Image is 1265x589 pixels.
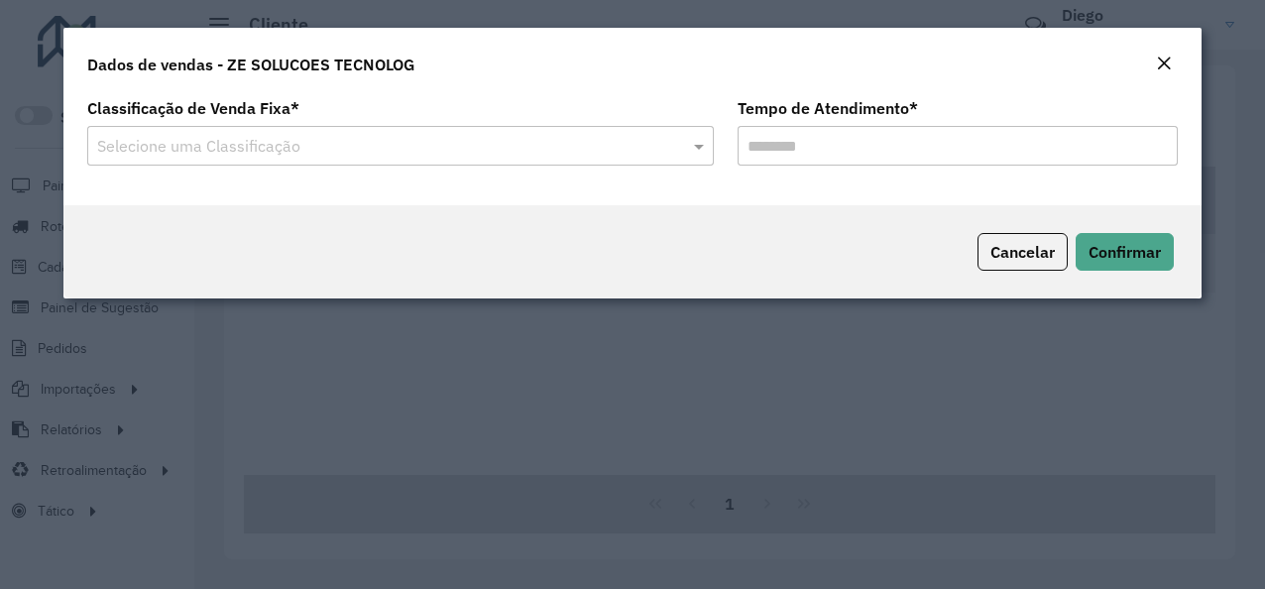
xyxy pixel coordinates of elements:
span: Cancelar [990,242,1055,262]
em: Fechar [1156,56,1172,71]
label: Classificação de Venda Fixa [87,96,299,120]
button: Cancelar [977,233,1068,271]
label: Tempo de Atendimento [738,96,918,120]
button: Confirmar [1076,233,1174,271]
h4: Dados de vendas - ZE SOLUCOES TECNOLOG [87,53,414,76]
span: Confirmar [1089,242,1161,262]
button: Close [1150,52,1178,77]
